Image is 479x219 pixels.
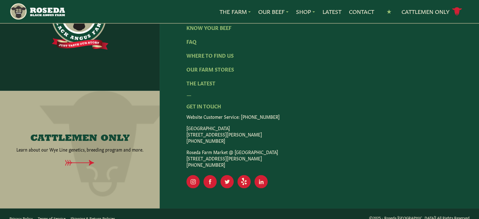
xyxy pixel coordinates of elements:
[349,8,374,16] a: Contact
[237,175,251,188] a: Visit Our Yelp Page
[402,6,462,17] a: Cattlemen Only
[203,175,217,188] a: Visit Our Facebook Page
[186,66,234,72] a: Our Farm Stores
[186,124,453,143] p: [GEOGRAPHIC_DATA] [STREET_ADDRESS][PERSON_NAME] [PHONE_NUMBER]
[186,79,215,86] a: The Latest
[322,8,341,16] a: Latest
[16,146,144,152] p: Learn about our Wye Line genetics, breeding program and more.
[30,133,130,143] h4: CATTLEMEN ONLY
[186,52,234,59] a: Where To Find Us
[186,113,453,119] p: Website Customer Service: [PHONE_NUMBER]
[186,148,453,167] p: Roseda Farm Market @ [GEOGRAPHIC_DATA] [STREET_ADDRESS][PERSON_NAME] [PHONE_NUMBER]
[186,90,453,98] div: —
[296,8,315,16] a: Shop
[9,3,65,20] img: https://roseda.com/wp-content/uploads/2021/05/roseda-25-header.png
[220,8,251,16] a: The Farm
[13,133,146,152] a: CATTLEMEN ONLY Learn about our Wye Line genetics, breeding program and more.
[220,175,234,188] a: Visit Our Twitter Page
[186,24,231,31] a: Know Your Beef
[186,38,197,45] a: FAQ
[254,175,268,188] a: Visit Our LinkedIn Page
[186,175,200,188] a: Visit Our Instagram Page
[258,8,288,16] a: Our Beef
